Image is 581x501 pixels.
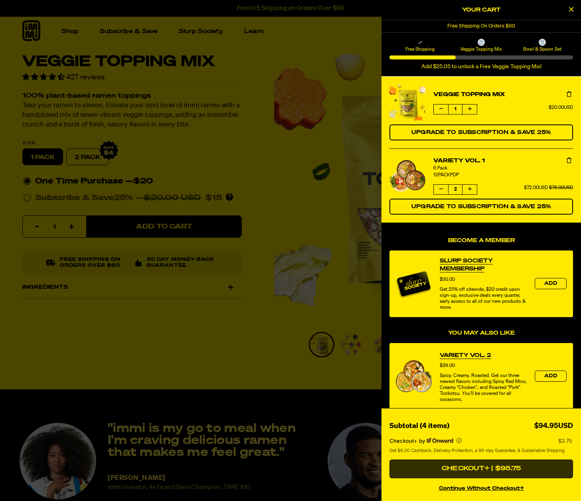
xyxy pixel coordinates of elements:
p: $3.75 [558,438,573,444]
img: Membership image [396,266,432,302]
button: Close Cart [565,4,577,16]
a: View Variety Vol. 2 [440,351,491,359]
button: More info [457,438,462,443]
div: product [389,343,573,410]
span: $20.00USD [549,105,573,110]
h2: Your Cart [389,4,573,16]
a: Veggie Topping Mix [433,91,573,99]
span: Upgrade to Subscription & Save 25% [411,204,551,209]
li: product [389,77,573,148]
div: $94.95USD [534,420,573,432]
span: Free Shipping [391,46,449,52]
iframe: Marketing Popup [4,465,75,497]
span: Add [544,374,557,379]
span: Get $9.20 Cashback, Delivery Protection, a 90-day Guarantee, & Sustainable Shipping [389,447,565,454]
span: $78.00USD [549,185,573,190]
button: Increase quantity of Variety Vol. 1 [462,185,477,194]
div: Add $25.05 to unlock a Free Veggie Topping Mix! [389,63,573,70]
div: product [389,250,573,317]
li: product [389,148,573,223]
h4: You may also like [389,330,573,337]
span: by [419,438,425,444]
span: Upgrade to Subscription & Save 25% [411,130,551,135]
span: $50.00 [440,277,455,282]
button: Add the product, Variety Vol. 2 to Cart [535,371,567,382]
div: 12PACKPDP [433,172,573,179]
div: Get 25% off sitewide, $20 credit upon sign-up, exclusive deals every quarter, early access to all... [440,287,527,311]
button: Remove Variety Vol. 1 [565,157,573,165]
span: 2 [448,185,462,194]
span: Veggie Topping Mix [452,46,510,52]
a: View Slurp Society Membership [440,257,527,273]
span: Bowl & Spoon Set [513,46,572,52]
h4: Become a Member [389,237,573,244]
button: Decrease quantity of Variety Vol. 1 [434,185,448,194]
section: Checkout+ [389,432,573,460]
div: Spicy. Creamy. Roasted. Get our three newest flavors including Spicy Red Miso, Creamy "Chicken", ... [440,373,527,403]
div: 1 of 1 [381,20,581,32]
a: Variety Vol. 1 [433,157,573,165]
span: Add [544,281,557,286]
button: Switch Variety Vol. 1 to a Subscription [389,199,573,215]
span: $39.00 [440,363,455,368]
span: Subtotal (4 items) [389,422,449,430]
button: Increase quantity of Veggie Topping Mix [462,105,477,114]
button: Checkout+ | $95.75 [389,460,573,479]
div: Become a Member [389,250,573,323]
a: Powered by Onward [427,438,453,444]
div: 6 Pack [433,165,573,172]
button: continue without Checkout+ [389,481,573,493]
span: $72.00USD [524,185,548,190]
a: View details for Veggie Topping Mix [389,85,425,120]
img: View Variety Vol. 2 [396,360,432,392]
button: Decrease quantity of Veggie Topping Mix [434,105,448,114]
a: View details for Variety Vol. 1 [389,160,425,191]
button: Switch Veggie Topping Mix to a Subscription [389,124,573,140]
button: Add the product, Slurp Society Membership to Cart [535,278,567,289]
span: Checkout+ [389,438,417,444]
span: 1 [448,105,462,114]
img: Veggie Topping Mix [389,85,425,120]
img: Variety Vol. 1 [389,160,425,191]
button: Remove Veggie Topping Mix [565,91,573,99]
